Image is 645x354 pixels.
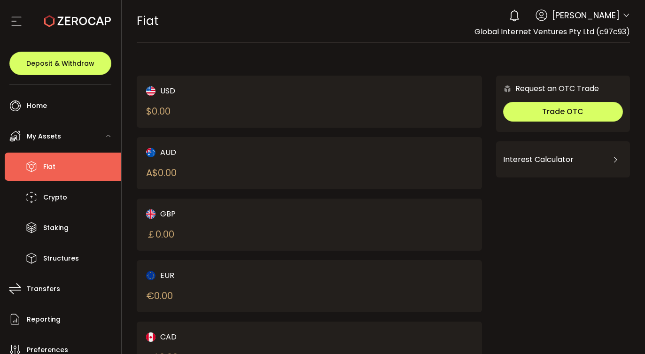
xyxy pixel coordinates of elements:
[43,160,55,174] span: Fiat
[27,313,61,326] span: Reporting
[542,106,583,117] span: Trade OTC
[146,148,155,157] img: aud_portfolio.svg
[474,26,630,37] span: Global Internet Ventures Pty Ltd (c97c93)
[146,86,155,96] img: usd_portfolio.svg
[27,130,61,143] span: My Assets
[26,60,94,67] span: Deposit & Withdraw
[552,9,620,22] span: [PERSON_NAME]
[503,148,623,171] div: Interest Calculator
[146,271,155,280] img: eur_portfolio.svg
[146,208,293,220] div: GBP
[43,252,79,265] span: Structures
[146,269,293,281] div: EUR
[598,309,645,354] iframe: Chat Widget
[503,102,623,122] button: Trade OTC
[27,99,47,113] span: Home
[146,104,171,118] div: $ 0.00
[496,83,599,94] div: Request an OTC Trade
[503,85,512,93] img: 6nGpN7MZ9FLuBP83NiajKbTRY4UzlzQtBKtCrLLspmCkSvCZHBKvY3NxgQaT5JnOQREvtQ257bXeeSTueZfAPizblJ+Fe8JwA...
[146,331,293,343] div: CAD
[43,221,69,235] span: Staking
[146,146,293,158] div: AUD
[146,209,155,219] img: gbp_portfolio.svg
[146,85,293,97] div: USD
[146,289,173,303] div: € 0.00
[146,166,177,180] div: A$ 0.00
[146,332,155,342] img: cad_portfolio.svg
[27,282,60,296] span: Transfers
[43,191,67,204] span: Crypto
[137,13,159,29] span: Fiat
[146,227,174,241] div: ￡ 0.00
[9,52,111,75] button: Deposit & Withdraw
